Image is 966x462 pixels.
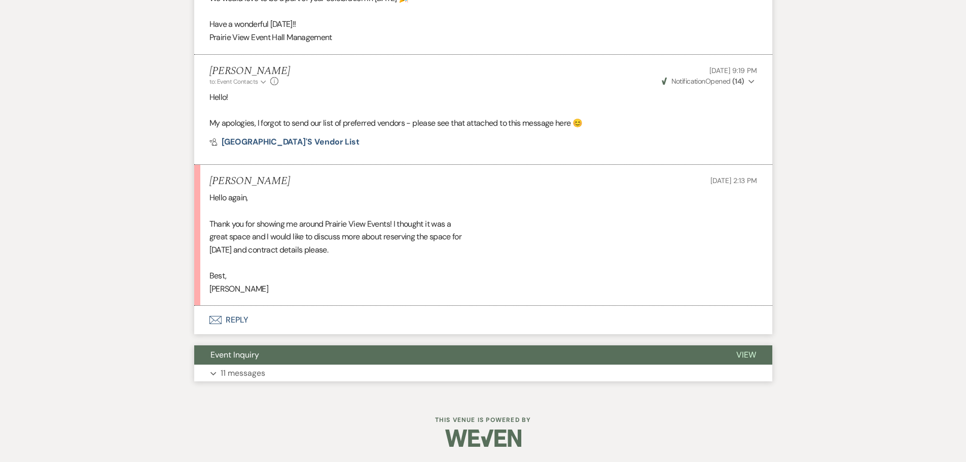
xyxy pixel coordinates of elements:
[209,191,757,295] div: Hello again, Thank you for showing me around Prairie View Events! I thought it was a great space ...
[209,138,360,146] a: [GEOGRAPHIC_DATA]'s Vendor List
[194,306,772,334] button: Reply
[209,175,290,188] h5: [PERSON_NAME]
[194,365,772,382] button: 11 messages
[671,77,705,86] span: Notification
[222,136,360,147] span: [GEOGRAPHIC_DATA]'s Vendor List
[720,345,772,365] button: View
[209,19,296,29] span: Have a wonderful [DATE]!!
[660,76,757,87] button: NotificationOpened (14)
[209,65,290,78] h5: [PERSON_NAME]
[209,91,757,104] p: Hello!
[209,78,258,86] span: to: Event Contacts
[209,117,757,130] p: My apologies, I forgot to send our list of preferred vendors - please see that attached to this m...
[209,32,332,43] span: Prairie View Event Hall Management
[732,77,744,86] strong: ( 14 )
[736,349,756,360] span: View
[662,77,744,86] span: Opened
[209,77,268,86] button: to: Event Contacts
[194,345,720,365] button: Event Inquiry
[445,420,521,456] img: Weven Logo
[709,66,757,75] span: [DATE] 9:19 PM
[221,367,265,380] p: 11 messages
[210,349,259,360] span: Event Inquiry
[710,176,757,185] span: [DATE] 2:13 PM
